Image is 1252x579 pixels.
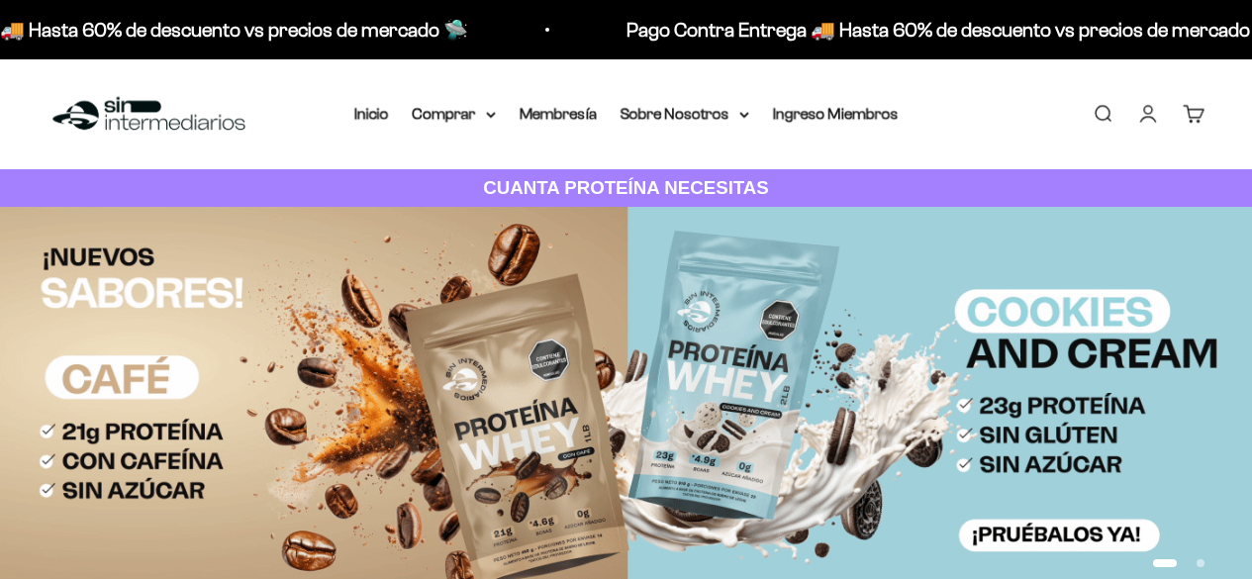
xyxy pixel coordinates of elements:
[520,105,597,122] a: Membresía
[413,101,496,127] summary: Comprar
[354,105,389,122] a: Inicio
[483,177,769,198] strong: CUANTA PROTEÍNA NECESITAS
[621,101,749,127] summary: Sobre Nosotros
[773,105,899,122] a: Ingreso Miembros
